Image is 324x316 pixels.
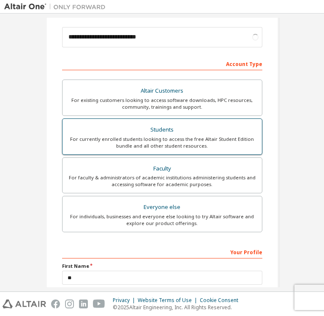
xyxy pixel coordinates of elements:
div: Everyone else [68,201,257,213]
img: linkedin.svg [79,300,88,308]
p: © 2025 Altair Engineering, Inc. All Rights Reserved. [113,304,243,311]
label: First Name [62,263,262,269]
div: Students [68,124,257,136]
div: For individuals, businesses and everyone else looking to try Altair software and explore our prod... [68,213,257,227]
img: altair_logo.svg [3,300,46,308]
div: Your Profile [62,245,262,258]
div: Privacy [113,297,138,304]
div: Account Type [62,57,262,70]
div: Cookie Consent [200,297,243,304]
div: Faculty [68,163,257,175]
img: Altair One [4,3,110,11]
img: youtube.svg [93,300,105,308]
div: For faculty & administrators of academic institutions administering students and accessing softwa... [68,174,257,188]
div: Website Terms of Use [138,297,200,304]
img: instagram.svg [65,300,74,308]
div: Altair Customers [68,85,257,97]
div: For currently enrolled students looking to access the free Altair Student Edition bundle and all ... [68,136,257,149]
div: For existing customers looking to access software downloads, HPC resources, community, trainings ... [68,97,257,110]
img: facebook.svg [51,300,60,308]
